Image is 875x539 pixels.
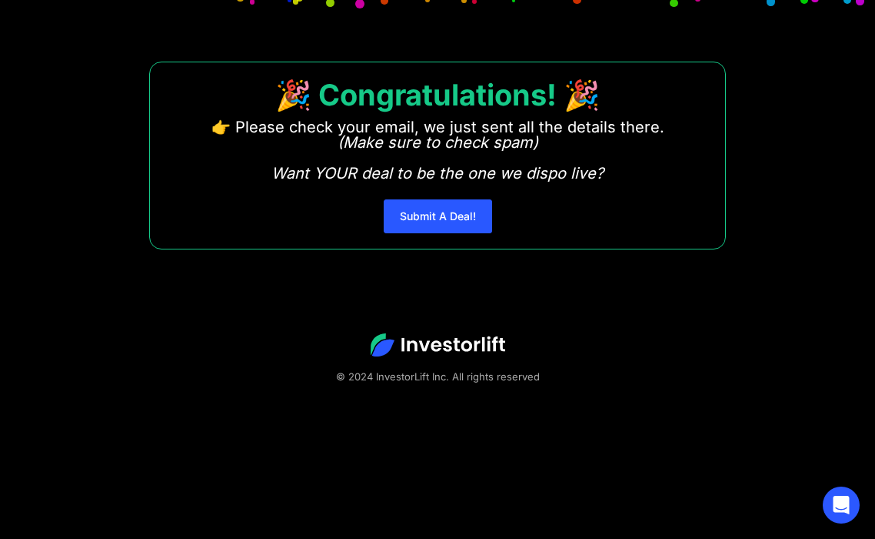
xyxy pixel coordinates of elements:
p: 👉 Please check your email, we just sent all the details there. ‍ [211,119,664,181]
div: Open Intercom Messenger [823,487,860,524]
div: © 2024 InvestorLift Inc. All rights reserved [54,369,821,384]
em: (Make sure to check spam) Want YOUR deal to be the one we dispo live? [271,133,604,182]
a: Submit A Deal! [384,199,492,233]
strong: 🎉 Congratulations! 🎉 [275,77,600,112]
